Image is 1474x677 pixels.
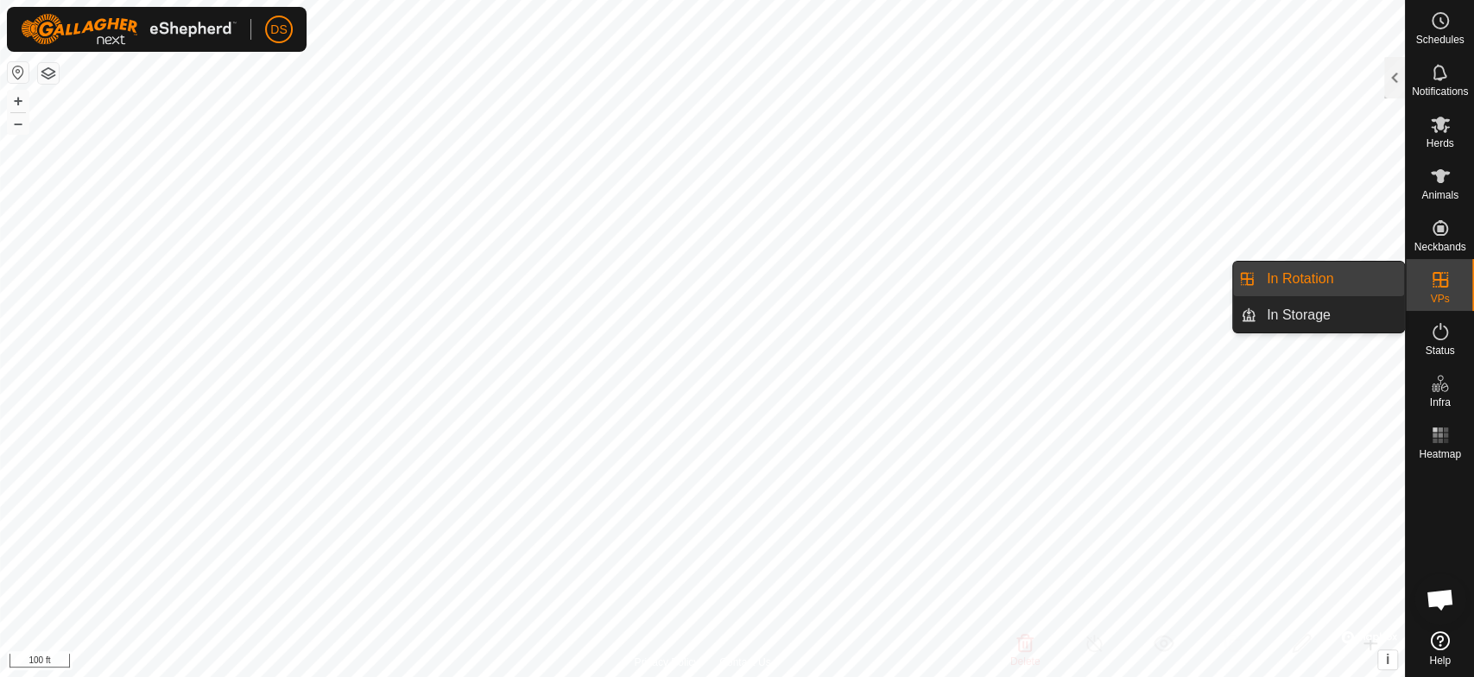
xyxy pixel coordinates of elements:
[1233,298,1404,332] li: In Storage
[8,91,28,111] button: +
[1412,86,1468,97] span: Notifications
[1386,652,1389,667] span: i
[1378,650,1397,669] button: i
[1256,298,1404,332] a: In Storage
[270,21,287,39] span: DS
[1430,294,1449,304] span: VPs
[38,63,59,84] button: Map Layers
[1267,269,1333,289] span: In Rotation
[1414,573,1466,625] a: Open chat
[1426,138,1453,149] span: Herds
[1415,35,1464,45] span: Schedules
[1406,624,1474,673] a: Help
[8,113,28,134] button: –
[8,62,28,83] button: Reset Map
[21,14,237,45] img: Gallagher Logo
[1233,262,1404,296] li: In Rotation
[1429,655,1451,666] span: Help
[1414,242,1465,252] span: Neckbands
[1425,345,1454,356] span: Status
[634,655,699,670] a: Privacy Policy
[719,655,770,670] a: Contact Us
[1421,190,1458,200] span: Animals
[1267,305,1331,326] span: In Storage
[1429,397,1450,408] span: Infra
[1256,262,1404,296] a: In Rotation
[1419,449,1461,459] span: Heatmap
